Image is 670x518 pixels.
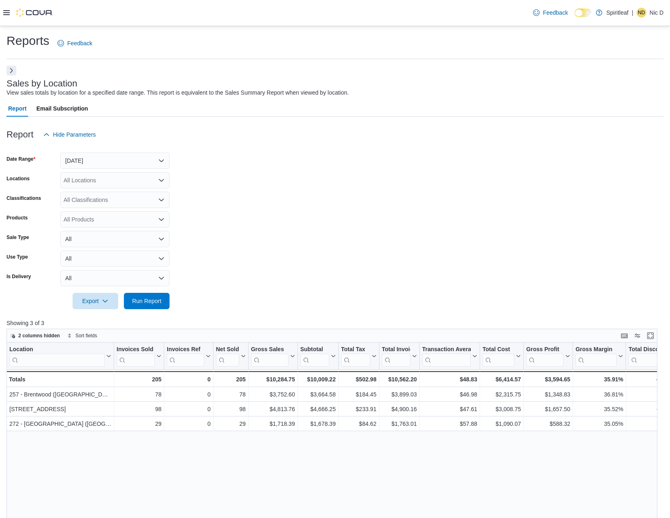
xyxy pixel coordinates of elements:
[9,345,105,353] div: Location
[341,404,377,414] div: $233.91
[216,345,239,366] div: Net Sold
[60,250,170,267] button: All
[251,404,295,414] div: $4,813.76
[422,404,477,414] div: $47.61
[251,345,295,366] button: Gross Sales
[7,234,29,241] label: Sale Type
[300,345,329,353] div: Subtotal
[575,345,617,366] div: Gross Margin
[251,345,289,353] div: Gross Sales
[9,345,111,366] button: Location
[9,390,111,399] div: 257 - Brentwood ([GEOGRAPHIC_DATA])
[543,9,568,17] span: Feedback
[124,293,170,309] button: Run Report
[422,345,471,366] div: Transaction Average
[167,404,210,414] div: 0
[7,66,16,75] button: Next
[167,345,204,366] div: Invoices Ref
[167,345,204,353] div: Invoices Ref
[422,345,477,366] button: Transaction Average
[422,419,477,429] div: $57.88
[77,293,113,309] span: Export
[483,374,521,384] div: $6,414.57
[483,345,514,353] div: Total Cost
[300,390,336,399] div: $3,664.58
[341,345,370,366] div: Total Tax
[382,345,417,366] button: Total Invoiced
[341,345,370,353] div: Total Tax
[117,390,161,399] div: 78
[422,374,477,384] div: $48.83
[9,345,105,366] div: Location
[341,419,377,429] div: $84.62
[251,374,295,384] div: $10,284.75
[36,100,88,117] span: Email Subscription
[382,404,417,414] div: $4,900.16
[575,345,623,366] button: Gross Margin
[637,8,646,18] div: Nic D
[117,374,161,384] div: 205
[53,131,96,139] span: Hide Parameters
[606,8,628,18] p: Spiritleaf
[526,390,570,399] div: $1,348.83
[483,404,521,414] div: $3,008.75
[300,345,329,366] div: Subtotal
[300,345,336,366] button: Subtotal
[575,419,623,429] div: 35.05%
[216,345,246,366] button: Net Sold
[7,130,33,139] h3: Report
[167,419,210,429] div: 0
[7,254,28,260] label: Use Type
[633,331,642,341] button: Display options
[216,345,239,353] div: Net Sold
[60,270,170,286] button: All
[483,345,514,366] div: Total Cost
[526,374,570,384] div: $3,594.65
[64,331,100,341] button: Sort fields
[18,332,60,339] span: 2 columns hidden
[341,390,377,399] div: $184.45
[526,419,570,429] div: $588.32
[422,345,471,353] div: Transaction Average
[300,419,336,429] div: $1,678.39
[158,177,165,184] button: Open list of options
[575,345,617,353] div: Gross Margin
[341,374,377,384] div: $502.98
[382,345,410,353] div: Total Invoiced
[526,345,564,353] div: Gross Profit
[422,390,477,399] div: $46.98
[7,195,41,201] label: Classifications
[650,8,663,18] p: Nic D
[638,8,645,18] span: ND
[9,404,111,414] div: [STREET_ADDRESS]
[216,404,246,414] div: 98
[67,39,92,47] span: Feedback
[117,345,155,366] div: Invoices Sold
[158,216,165,223] button: Open list of options
[619,331,629,341] button: Keyboard shortcuts
[16,9,53,17] img: Cova
[9,374,111,384] div: Totals
[251,345,289,366] div: Gross Sales
[530,4,571,21] a: Feedback
[40,126,99,143] button: Hide Parameters
[117,419,161,429] div: 29
[216,390,246,399] div: 78
[167,390,210,399] div: 0
[158,197,165,203] button: Open list of options
[300,374,336,384] div: $10,009.22
[60,231,170,247] button: All
[575,374,623,384] div: 35.91%
[60,153,170,169] button: [DATE]
[483,345,521,366] button: Total Cost
[632,8,633,18] p: |
[8,100,26,117] span: Report
[7,79,77,89] h3: Sales by Location
[575,9,592,17] input: Dark Mode
[117,404,161,414] div: 98
[251,419,295,429] div: $1,718.39
[251,390,295,399] div: $3,752.60
[75,332,97,339] span: Sort fields
[132,297,161,305] span: Run Report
